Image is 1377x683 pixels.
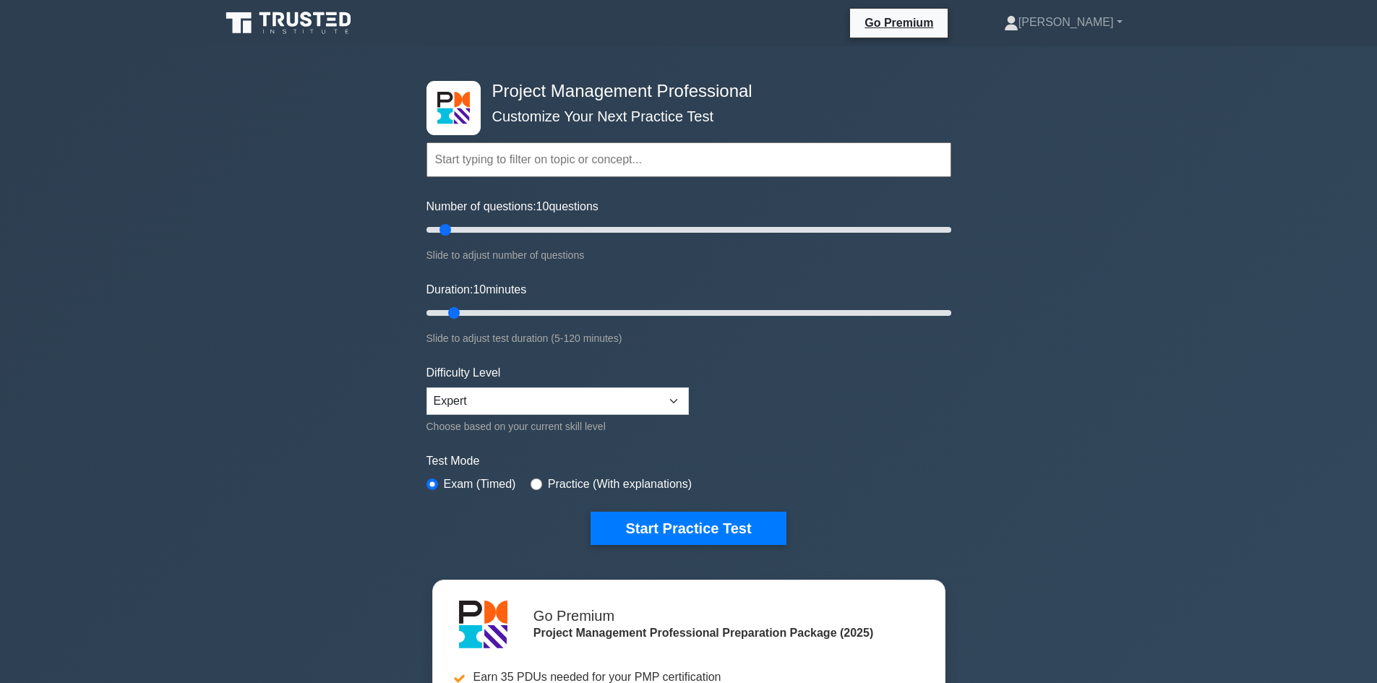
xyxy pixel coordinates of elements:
label: Practice (With explanations) [548,476,692,493]
label: Test Mode [426,452,951,470]
span: 10 [473,283,486,296]
label: Difficulty Level [426,364,501,382]
label: Exam (Timed) [444,476,516,493]
span: 10 [536,200,549,212]
div: Slide to adjust test duration (5-120 minutes) [426,330,951,347]
a: [PERSON_NAME] [969,8,1157,37]
label: Duration: minutes [426,281,527,298]
div: Choose based on your current skill level [426,418,689,435]
h4: Project Management Professional [486,81,880,102]
div: Slide to adjust number of questions [426,246,951,264]
a: Go Premium [856,14,942,32]
label: Number of questions: questions [426,198,599,215]
input: Start typing to filter on topic or concept... [426,142,951,177]
button: Start Practice Test [591,512,786,545]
